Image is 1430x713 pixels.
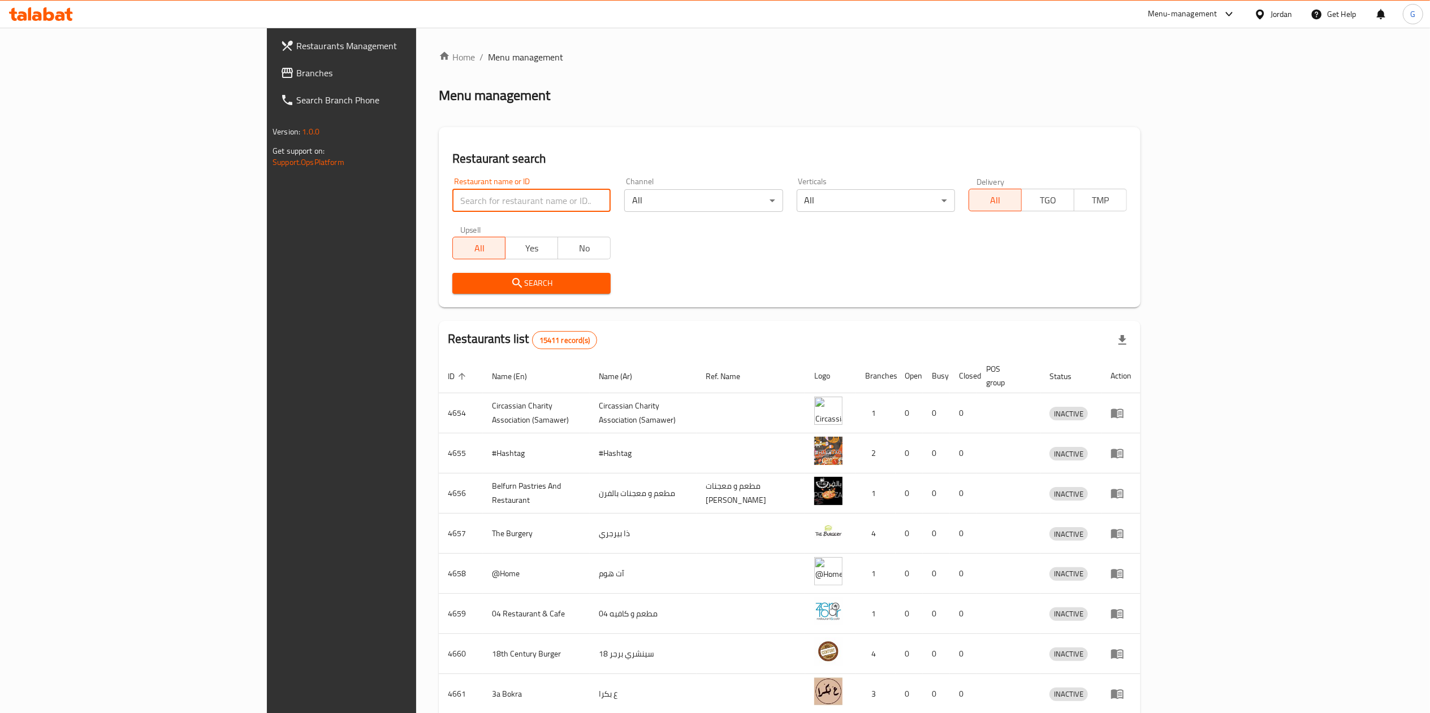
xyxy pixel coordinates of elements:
[1049,369,1086,383] span: Status
[814,517,843,545] img: The Burgery
[1021,189,1074,211] button: TGO
[950,433,977,473] td: 0
[273,124,300,139] span: Version:
[1101,359,1140,393] th: Action
[510,240,554,256] span: Yes
[296,39,496,53] span: Restaurants Management
[302,124,319,139] span: 1.0.0
[923,473,950,514] td: 0
[1079,192,1122,208] span: TMP
[856,594,896,634] td: 1
[492,369,542,383] span: Name (En)
[271,32,506,59] a: Restaurants Management
[1049,688,1088,701] div: INACTIVE
[1049,407,1088,420] div: INACTIVE
[1271,8,1293,20] div: Jordan
[974,192,1017,208] span: All
[439,50,1140,64] nav: breadcrumb
[452,150,1127,167] h2: Restaurant search
[448,331,597,349] h2: Restaurants list
[590,634,697,674] td: 18 سينشري برجر
[273,155,344,169] a: Support.OpsPlatform
[590,393,697,433] td: ​Circassian ​Charity ​Association​ (Samawer)
[1049,688,1088,701] span: INACTIVE
[271,86,506,114] a: Search Branch Phone
[558,237,611,259] button: No
[856,433,896,473] td: 2
[814,477,843,505] img: Belfurn Pastries And Restaurant
[271,59,506,86] a: Branches
[1049,487,1088,501] div: INACTIVE
[1111,567,1131,580] div: Menu
[814,597,843,625] img: 04 Restaurant & Cafe
[923,433,950,473] td: 0
[483,634,590,674] td: 18th Century Burger
[814,677,843,706] img: 3a Bokra
[950,554,977,594] td: 0
[923,393,950,433] td: 0
[452,273,611,294] button: Search
[1049,607,1088,620] span: INACTIVE
[1109,327,1136,354] div: Export file
[896,514,923,554] td: 0
[1049,447,1088,460] span: INACTIVE
[1111,406,1131,420] div: Menu
[590,594,697,634] td: مطعم و كافيه 04
[532,331,597,349] div: Total records count
[452,237,506,259] button: All
[1049,488,1088,501] span: INACTIVE
[1049,527,1088,541] div: INACTIVE
[1049,528,1088,541] span: INACTIVE
[923,514,950,554] td: 0
[1148,7,1217,21] div: Menu-management
[448,369,469,383] span: ID
[950,359,977,393] th: Closed
[923,634,950,674] td: 0
[814,397,843,425] img: ​Circassian ​Charity ​Association​ (Samawer)
[950,594,977,634] td: 0
[590,514,697,554] td: ذا بيرجري
[483,473,590,514] td: Belfurn Pastries And Restaurant
[896,433,923,473] td: 0
[1111,687,1131,701] div: Menu
[296,66,496,80] span: Branches
[697,473,805,514] td: مطعم و معجنات [PERSON_NAME]
[977,177,1005,185] label: Delivery
[483,433,590,473] td: #Hashtag
[969,189,1022,211] button: All
[461,276,602,290] span: Search
[1111,527,1131,540] div: Menu
[950,634,977,674] td: 0
[950,514,977,554] td: 0
[814,437,843,465] img: #Hashtag
[483,514,590,554] td: The Burgery
[1049,567,1088,580] span: INACTIVE
[805,359,856,393] th: Logo
[624,189,783,212] div: All
[483,594,590,634] td: 04 Restaurant & Cafe
[797,189,955,212] div: All
[273,144,325,158] span: Get support on:
[1049,447,1088,460] div: INACTIVE
[923,594,950,634] td: 0
[296,93,496,107] span: Search Branch Phone
[986,362,1027,389] span: POS group
[950,393,977,433] td: 0
[452,189,611,212] input: Search for restaurant name or ID..
[896,359,923,393] th: Open
[856,393,896,433] td: 1
[1026,192,1070,208] span: TGO
[896,634,923,674] td: 0
[599,369,647,383] span: Name (Ar)
[856,634,896,674] td: 4
[814,637,843,666] img: 18th Century Burger
[923,554,950,594] td: 0
[457,240,501,256] span: All
[814,557,843,585] img: @Home
[533,335,597,346] span: 15411 record(s)
[505,237,558,259] button: Yes
[563,240,606,256] span: No
[1111,486,1131,500] div: Menu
